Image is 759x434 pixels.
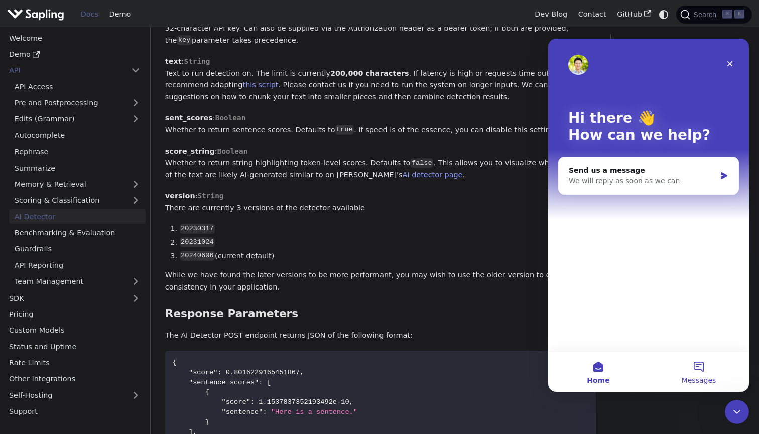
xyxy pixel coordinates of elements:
[300,369,304,376] span: ,
[9,79,146,94] a: API Access
[573,7,612,22] a: Contact
[4,47,146,62] a: Demo
[9,112,146,126] a: Edits (Grammar)
[349,398,353,406] span: ,
[189,379,259,386] span: "sentence_scores"
[180,224,215,234] code: 20230317
[165,147,215,155] strong: score_string
[4,323,146,338] a: Custom Models
[165,57,182,65] strong: text
[9,258,146,272] a: API Reporting
[189,369,217,376] span: "score"
[198,192,224,200] span: String
[611,7,656,22] a: GitHub
[734,10,744,19] kbd: K
[267,379,271,386] span: [
[165,269,596,294] p: While we have found the later versions to be more performant, you may wish to use the older versi...
[9,161,146,175] a: Summarize
[529,7,572,22] a: Dev Blog
[9,274,146,289] a: Team Management
[215,114,246,122] span: Boolean
[4,404,146,419] a: Support
[165,112,596,136] p: : Whether to return sentence scores. Defaults to . If speed is of the essence, you can disable th...
[217,369,221,376] span: :
[226,369,300,376] span: 0.8016229165451867
[410,158,433,168] code: false
[9,177,146,192] a: Memory & Retrieval
[9,128,146,142] a: Autocomplete
[165,330,596,342] p: The AI Detector POST endpoint returns JSON of the following format:
[9,144,146,159] a: Rephrase
[4,339,146,354] a: Status and Uptime
[9,193,146,208] a: Scoring & Classification
[259,379,263,386] span: :
[125,291,146,305] button: Expand sidebar category 'SDK'
[165,146,596,181] p: : Whether to return string highlighting token-level scores. Defaults to . This allows you to visu...
[222,408,263,416] span: "sentence"
[4,31,146,45] a: Welcome
[676,6,751,24] button: Search (Command+K)
[4,356,146,370] a: Rate Limits
[4,63,125,78] a: API
[4,372,146,386] a: Other Integrations
[222,398,250,406] span: "score"
[725,400,749,424] iframe: Intercom live chat
[104,7,136,22] a: Demo
[165,190,596,214] p: : There are currently 3 versions of the detector available
[690,11,722,19] span: Search
[7,7,64,22] img: Sapling.ai
[548,39,749,392] iframe: Intercom live chat
[9,209,146,224] a: AI Detector
[4,307,146,322] a: Pricing
[7,7,68,22] a: Sapling.ai
[657,7,671,22] button: Switch between dark and light mode (currently system mode)
[243,81,279,89] a: this script
[205,388,209,396] span: {
[4,291,125,305] a: SDK
[9,242,146,256] a: Guardrails
[259,398,349,406] span: 1.1537837352193492e-10
[335,125,354,135] code: true
[9,226,146,240] a: Benchmarking & Evaluation
[165,307,596,321] h3: Response Parameters
[177,35,191,45] code: key
[205,418,209,426] span: }
[180,237,215,247] code: 20231024
[165,11,596,47] p: : 32-character API key. Can also be supplied via the Authorization header as a bearer token; if b...
[217,147,248,155] span: Boolean
[403,171,463,179] a: AI detector page
[9,96,146,110] a: Pre and Postprocessing
[125,63,146,78] button: Collapse sidebar category 'API'
[180,250,596,262] li: (current default)
[165,114,213,122] strong: sent_scores
[271,408,357,416] span: "Here is a sentence."
[250,398,255,406] span: :
[330,69,409,77] strong: 200,000 characters
[172,359,176,366] span: {
[75,7,104,22] a: Docs
[184,57,210,65] span: String
[263,408,267,416] span: :
[165,56,596,103] p: : Text to run detection on. The limit is currently . If latency is high or requests time out, we ...
[180,251,215,261] code: 20240606
[722,10,732,19] kbd: ⌘
[165,192,195,200] strong: version
[4,388,146,402] a: Self-Hosting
